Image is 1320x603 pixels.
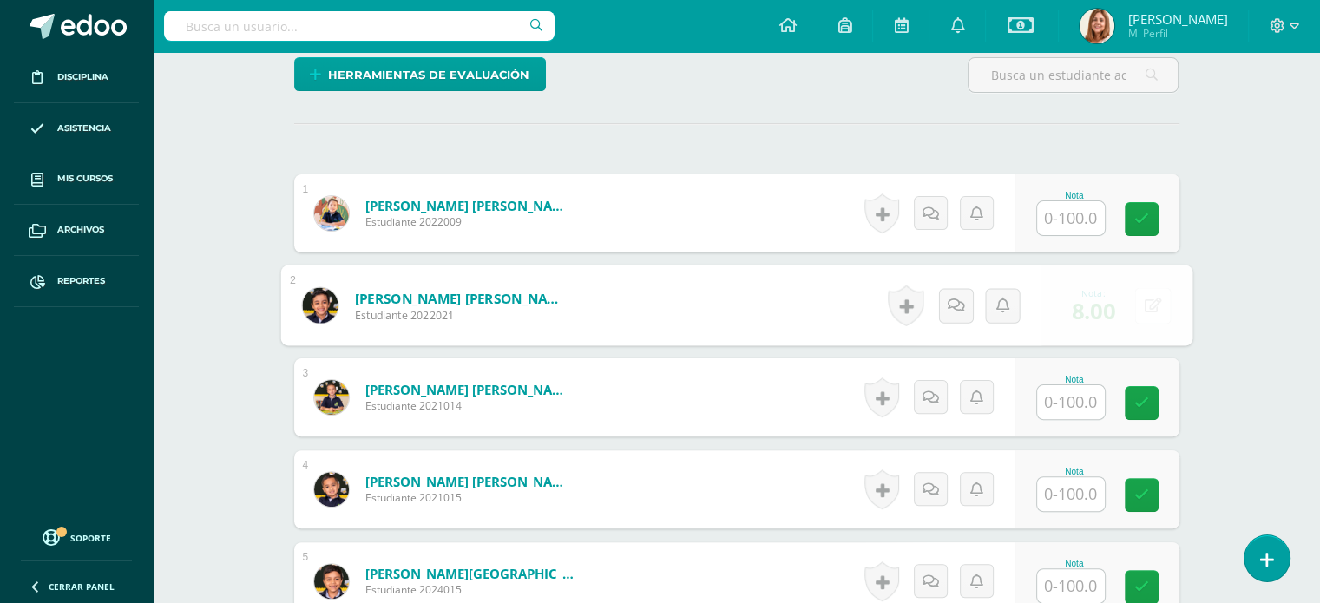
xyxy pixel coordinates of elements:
[1127,10,1227,28] span: [PERSON_NAME]
[1036,559,1113,568] div: Nota
[1036,467,1113,476] div: Nota
[57,172,113,186] span: Mis cursos
[314,564,349,599] img: 976f1be8ffaec3399f6bd007e538e5f4.png
[365,490,574,505] span: Estudiante 2021015
[14,256,139,307] a: Reportes
[365,565,574,582] a: [PERSON_NAME][GEOGRAPHIC_DATA]
[57,70,108,84] span: Disciplina
[314,196,349,231] img: 295b82f8adc0d639fdefb06604a8e20a.png
[70,532,111,544] span: Soporte
[1071,294,1114,324] span: 8.00
[328,59,529,91] span: Herramientas de evaluación
[365,381,574,398] a: [PERSON_NAME] [PERSON_NAME]
[969,58,1178,92] input: Busca un estudiante aquí...
[57,121,111,135] span: Asistencia
[14,52,139,103] a: Disciplina
[1080,9,1114,43] img: eb2ab618cba906d884e32e33fe174f12.png
[365,197,574,214] a: [PERSON_NAME] [PERSON_NAME]
[1127,26,1227,41] span: Mi Perfil
[14,103,139,154] a: Asistencia
[354,289,568,307] a: [PERSON_NAME] [PERSON_NAME]
[314,472,349,507] img: b360f5ad23294c256a61f57b1951f2ce.png
[14,154,139,206] a: Mis cursos
[1071,286,1114,298] div: Nota:
[164,11,555,41] input: Busca un usuario...
[365,398,574,413] span: Estudiante 2021014
[1037,201,1105,235] input: 0-100.0
[1037,477,1105,511] input: 0-100.0
[21,525,132,548] a: Soporte
[1037,569,1105,603] input: 0-100.0
[1036,191,1113,200] div: Nota
[354,307,568,323] span: Estudiante 2022021
[365,473,574,490] a: [PERSON_NAME] [PERSON_NAME]
[57,274,105,288] span: Reportes
[365,582,574,597] span: Estudiante 2024015
[14,205,139,256] a: Archivos
[302,287,338,323] img: 2ec719e16967063243a19f415d4928e5.png
[57,223,104,237] span: Archivos
[314,380,349,415] img: b9dc50f265d74dc03cba026288867dcb.png
[294,57,546,91] a: Herramientas de evaluación
[365,214,574,229] span: Estudiante 2022009
[1036,375,1113,384] div: Nota
[1037,385,1105,419] input: 0-100.0
[49,580,115,593] span: Cerrar panel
